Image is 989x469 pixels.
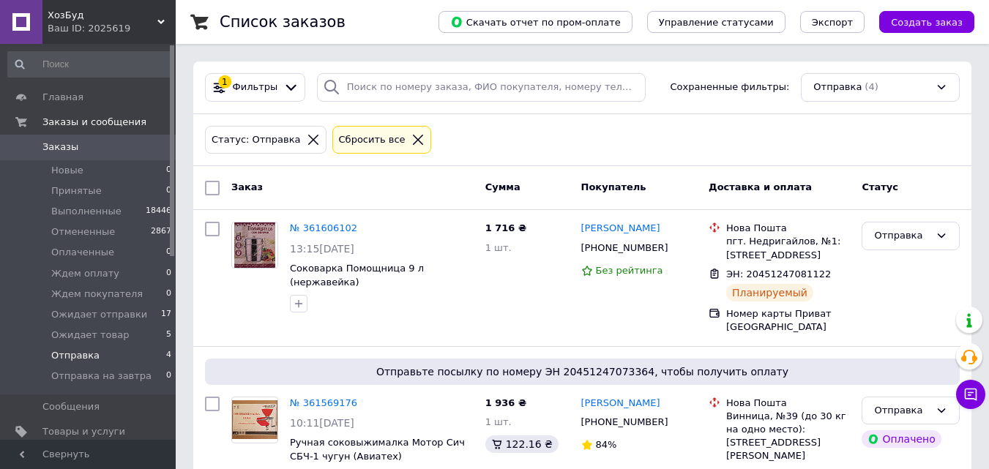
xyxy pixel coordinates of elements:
span: 84% [596,439,617,450]
span: Принятые [51,184,102,198]
h1: Список заказов [220,13,346,31]
div: Оплачено [862,430,941,448]
span: 0 [166,267,171,280]
span: Заказ [231,181,263,192]
span: Сумма [485,181,520,192]
span: Доставка и оплата [709,181,812,192]
span: Фильтры [233,80,278,94]
div: Планируемый [726,284,813,301]
span: Новые [51,164,83,177]
span: Сохраненные фильтры: [671,80,790,94]
button: Экспорт [800,11,865,33]
span: Заказы [42,140,78,154]
a: [PERSON_NAME] [581,397,660,410]
span: 0 [166,246,171,259]
span: [PHONE_NUMBER] [581,416,668,427]
span: Отмененные [51,225,115,239]
span: Без рейтинга [596,265,663,276]
span: Ждем покупателя [51,288,143,301]
span: 2867 [151,225,171,239]
span: 1 936 ₴ [485,397,526,408]
div: Номер карты Приват [GEOGRAPHIC_DATA] [726,307,850,334]
input: Поиск по номеру заказа, ФИО покупателя, номеру телефона, Email, номеру накладной [317,73,646,102]
span: 0 [166,164,171,177]
div: Нова Пошта [726,222,850,235]
span: 1 716 ₴ [485,222,526,233]
div: пгт. Недригайлов, №1: [STREET_ADDRESS] [726,235,850,261]
span: Создать заказ [891,17,963,28]
span: 0 [166,369,171,383]
a: Фото товару [231,397,278,443]
span: Отправка [51,349,100,362]
div: Сбросить все [336,132,408,148]
div: Отправка [874,228,930,244]
a: Создать заказ [865,16,974,27]
span: Оплаченные [51,246,114,259]
span: 10:11[DATE] [290,417,354,429]
div: Винница, №39 (до 30 кг на одно место): [STREET_ADDRESS][PERSON_NAME] [726,410,850,463]
span: 17 [161,308,171,321]
span: 4 [166,349,171,362]
input: Поиск [7,51,173,78]
button: Создать заказ [879,11,974,33]
button: Управление статусами [647,11,785,33]
div: 122.16 ₴ [485,435,559,453]
span: (4) [865,81,878,92]
a: № 361606102 [290,222,357,233]
span: 0 [166,184,171,198]
a: Ручная соковыжималка Мотор Сич СБЧ-1 чугун (Авиатех) [290,437,465,462]
span: Отправка на завтра [51,369,152,383]
span: ЭН: 20451247081122 [726,269,831,279]
div: Статус: Отправка [209,132,304,148]
span: Товары и услуги [42,425,125,438]
div: Ваш ID: 2025619 [48,22,176,35]
a: [PERSON_NAME] [581,222,660,236]
span: Отправка [813,80,862,94]
span: 1 шт. [485,242,512,253]
span: Сообщения [42,400,100,413]
a: № 361569176 [290,397,357,408]
span: [PHONE_NUMBER] [581,242,668,253]
img: Фото товару [234,222,275,268]
div: Нова Пошта [726,397,850,410]
img: Фото товару [232,400,277,439]
span: Управление статусами [659,17,774,28]
a: Соковарка Помощница 9 л (нержавейка) [290,263,424,288]
span: 13:15[DATE] [290,243,354,255]
button: Чат с покупателем [956,380,985,409]
span: Отправьте посылку по номеру ЭН 20451247073364, чтобы получить оплату [211,364,954,379]
span: Статус [862,181,898,192]
span: 18446 [146,205,171,218]
span: 1 шт. [485,416,512,427]
span: 5 [166,329,171,342]
span: Заказы и сообщения [42,116,146,129]
a: Фото товару [231,222,278,269]
span: Ждем оплату [51,267,119,280]
div: Отправка [874,403,930,419]
span: Экспорт [812,17,853,28]
span: ХозБуд [48,9,157,22]
span: Покупатель [581,181,646,192]
button: Скачать отчет по пром-оплате [438,11,632,33]
span: Ожидает отправки [51,308,147,321]
span: Ожидает товар [51,329,129,342]
div: 1 [218,75,231,89]
span: Главная [42,91,83,104]
span: Выполненные [51,205,122,218]
span: Скачать отчет по пром-оплате [450,15,621,29]
span: 0 [166,288,171,301]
